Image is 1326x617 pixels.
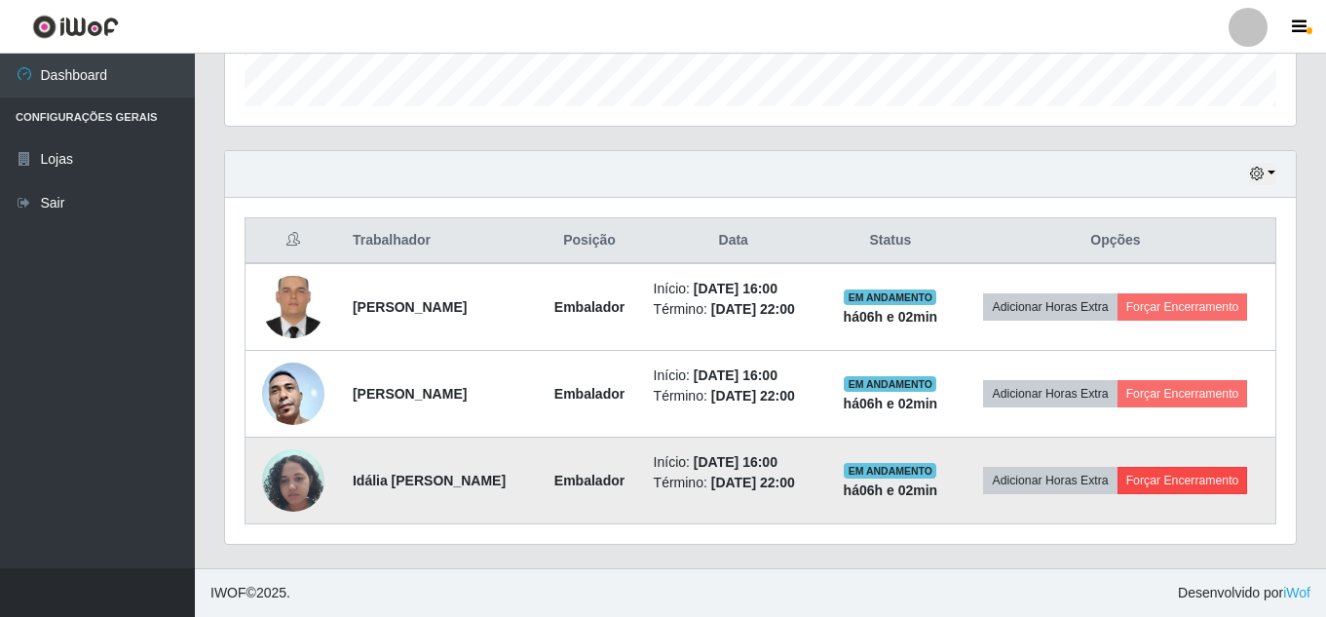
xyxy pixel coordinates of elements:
a: iWof [1283,585,1310,600]
strong: [PERSON_NAME] [353,299,467,315]
time: [DATE] 16:00 [694,281,777,296]
strong: há 06 h e 02 min [844,396,938,411]
time: [DATE] 16:00 [694,367,777,383]
th: Data [642,218,825,264]
span: © 2025 . [210,583,290,603]
li: Término: [654,299,814,320]
span: EM ANDAMENTO [844,463,936,479]
img: 1744826820046.jpeg [262,328,324,459]
img: 1740417182647.jpeg [262,266,324,349]
span: Desenvolvido por [1178,583,1310,603]
button: Forçar Encerramento [1118,467,1248,494]
th: Status [825,218,956,264]
th: Posição [537,218,641,264]
li: Término: [654,386,814,406]
strong: Idália [PERSON_NAME] [353,473,506,488]
button: Adicionar Horas Extra [983,380,1117,407]
th: Opções [956,218,1276,264]
button: Forçar Encerramento [1118,293,1248,321]
button: Forçar Encerramento [1118,380,1248,407]
img: CoreUI Logo [32,15,119,39]
strong: há 06 h e 02 min [844,309,938,325]
time: [DATE] 22:00 [711,301,795,317]
strong: Embalador [554,386,625,402]
img: 1745763746642.jpeg [262,439,324,521]
strong: há 06 h e 02 min [844,482,938,498]
strong: [PERSON_NAME] [353,386,467,402]
span: EM ANDAMENTO [844,376,936,392]
span: IWOF [210,585,246,600]
li: Início: [654,279,814,299]
button: Adicionar Horas Extra [983,293,1117,321]
th: Trabalhador [341,218,537,264]
li: Término: [654,473,814,493]
time: [DATE] 22:00 [711,475,795,490]
time: [DATE] 16:00 [694,454,777,470]
button: Adicionar Horas Extra [983,467,1117,494]
strong: Embalador [554,473,625,488]
strong: Embalador [554,299,625,315]
li: Início: [654,366,814,386]
li: Início: [654,452,814,473]
time: [DATE] 22:00 [711,388,795,404]
span: EM ANDAMENTO [844,289,936,305]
